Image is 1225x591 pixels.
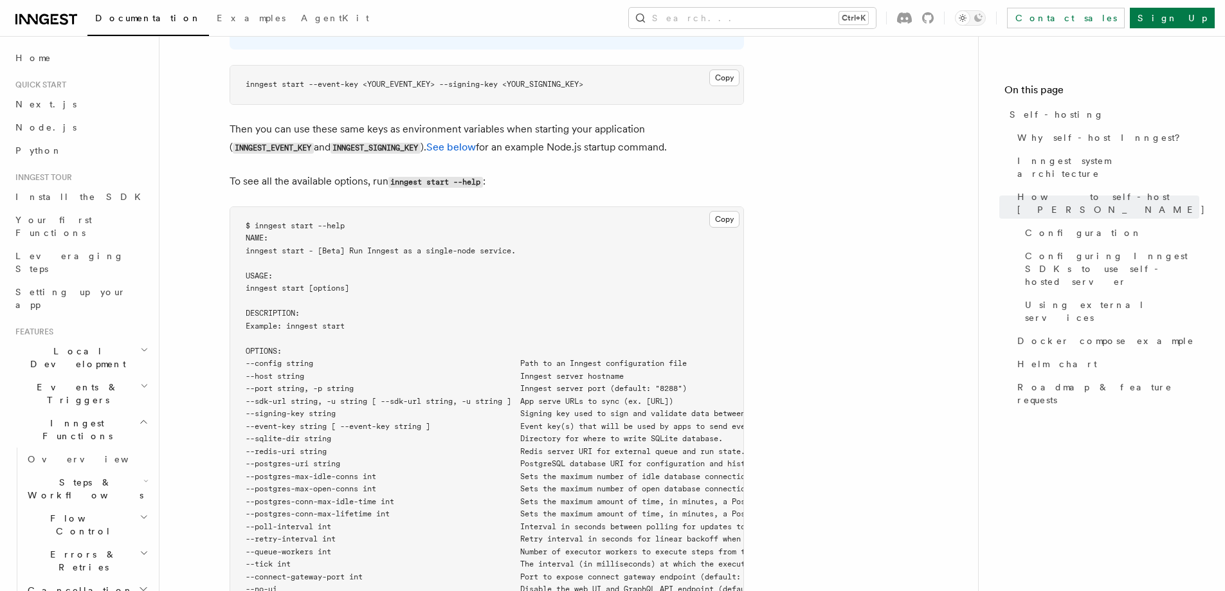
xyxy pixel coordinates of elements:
[1004,82,1199,103] h4: On this page
[95,13,201,23] span: Documentation
[230,172,744,191] p: To see all the available options, run :
[246,347,282,356] span: OPTIONS:
[1012,329,1199,352] a: Docker compose example
[246,384,687,393] span: --port string, -p string Inngest server port (default: "8288")
[23,448,151,471] a: Overview
[1025,298,1199,324] span: Using external services
[955,10,986,26] button: Toggle dark mode
[1025,250,1199,288] span: Configuring Inngest SDKs to use self-hosted server
[233,143,314,154] code: INNGEST_EVENT_KEY
[246,484,1015,493] span: --postgres-max-open-conns int Sets the maximum number of open database connections allowed in the...
[709,211,740,228] button: Copy
[1017,154,1199,180] span: Inngest system architecture
[246,271,273,280] span: USAGE:
[10,345,140,370] span: Local Development
[1017,131,1189,144] span: Why self-host Inngest?
[230,120,744,157] p: Then you can use these same keys as environment variables when starting your application ( and )....
[1012,376,1199,412] a: Roadmap & feature requests
[15,251,124,274] span: Leveraging Steps
[1130,8,1215,28] a: Sign Up
[246,309,300,318] span: DESCRIPTION:
[246,559,894,568] span: --tick int The interval (in milliseconds) at which the executor polls the queue (default: 150)
[1017,381,1199,406] span: Roadmap & feature requests
[23,548,140,574] span: Errors & Retries
[246,534,979,543] span: --retry-interval int Retry interval in seconds for linear backoff when retrying functions - must ...
[15,287,126,310] span: Setting up your app
[246,359,687,368] span: --config string Path to an Inngest configuration file
[10,172,72,183] span: Inngest tour
[15,145,62,156] span: Python
[293,4,377,35] a: AgentKit
[1012,185,1199,221] a: How to self-host [PERSON_NAME]
[246,246,516,255] span: inngest start - [Beta] Run Inngest as a single-node service.
[10,185,151,208] a: Install the SDK
[23,543,151,579] button: Errors & Retries
[246,547,849,556] span: --queue-workers int Number of executor workers to execute steps from the queue (default: 100)
[246,434,723,443] span: --sqlite-dir string Directory for where to write SQLite database.
[246,233,268,242] span: NAME:
[15,215,92,238] span: Your first Functions
[10,46,151,69] a: Home
[1017,190,1206,216] span: How to self-host [PERSON_NAME]
[839,12,868,24] kbd: Ctrl+K
[709,69,740,86] button: Copy
[246,409,840,418] span: --signing-key string Signing key used to sign and validate data between the server and apps.
[246,322,345,331] span: Example: inngest start
[10,381,140,406] span: Events & Triggers
[10,80,66,90] span: Quick start
[15,99,77,109] span: Next.js
[1010,108,1104,121] span: Self-hosting
[28,454,160,464] span: Overview
[15,51,51,64] span: Home
[10,280,151,316] a: Setting up your app
[1017,334,1194,347] span: Docker compose example
[1012,126,1199,149] a: Why self-host Inngest?
[87,4,209,36] a: Documentation
[23,476,143,502] span: Steps & Workflows
[246,80,583,89] span: inngest start --event-key <YOUR_EVENT_KEY> --signing-key <YOUR_SIGNING_KEY>
[1017,358,1097,370] span: Helm chart
[1004,103,1199,126] a: Self-hosting
[246,572,768,581] span: --connect-gateway-port int Port to expose connect gateway endpoint (default: 8289)
[246,422,826,431] span: --event-key string [ --event-key string ] Event key(s) that will be used by apps to send events t...
[246,397,673,406] span: --sdk-url string, -u string [ --sdk-url string, -u string ] App serve URLs to sync (ex. [URL])
[23,471,151,507] button: Steps & Workflows
[10,417,139,442] span: Inngest Functions
[10,327,53,337] span: Features
[246,447,1119,456] span: --redis-uri string Redis server URI for external queue and run state. Defaults to self-contained,...
[246,509,957,518] span: --postgres-conn-max-lifetime int Sets the maximum amount of time, in minutes, a PostgreSQL connec...
[1025,226,1142,239] span: Configuration
[1012,352,1199,376] a: Helm chart
[15,192,149,202] span: Install the SDK
[246,522,826,531] span: --poll-interval int Interval in seconds between polling for updates to apps (default: 0)
[629,8,876,28] button: Search...Ctrl+K
[331,143,421,154] code: INNGEST_SIGNING_KEY
[1020,244,1199,293] a: Configuring Inngest SDKs to use self-hosted server
[10,412,151,448] button: Inngest Functions
[10,139,151,162] a: Python
[10,93,151,116] a: Next.js
[209,4,293,35] a: Examples
[10,208,151,244] a: Your first Functions
[217,13,286,23] span: Examples
[10,340,151,376] button: Local Development
[10,376,151,412] button: Events & Triggers
[246,472,975,481] span: --postgres-max-idle-conns int Sets the maximum number of idle database connections in the Postgre...
[1020,221,1199,244] a: Configuration
[246,459,948,468] span: --postgres-uri string PostgreSQL database URI for configuration and history persistence. Defaults...
[10,244,151,280] a: Leveraging Steps
[1020,293,1199,329] a: Using external services
[246,284,349,293] span: inngest start [options]
[246,221,345,230] span: $ inngest start --help
[1007,8,1125,28] a: Contact sales
[246,372,624,381] span: --host string Inngest server hostname
[1012,149,1199,185] a: Inngest system architecture
[301,13,369,23] span: AgentKit
[10,116,151,139] a: Node.js
[23,507,151,543] button: Flow Control
[388,177,483,188] code: inngest start --help
[426,141,476,153] a: See below
[246,497,943,506] span: --postgres-conn-max-idle-time int Sets the maximum amount of time, in minutes, a PostgreSQL conne...
[23,512,140,538] span: Flow Control
[15,122,77,132] span: Node.js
